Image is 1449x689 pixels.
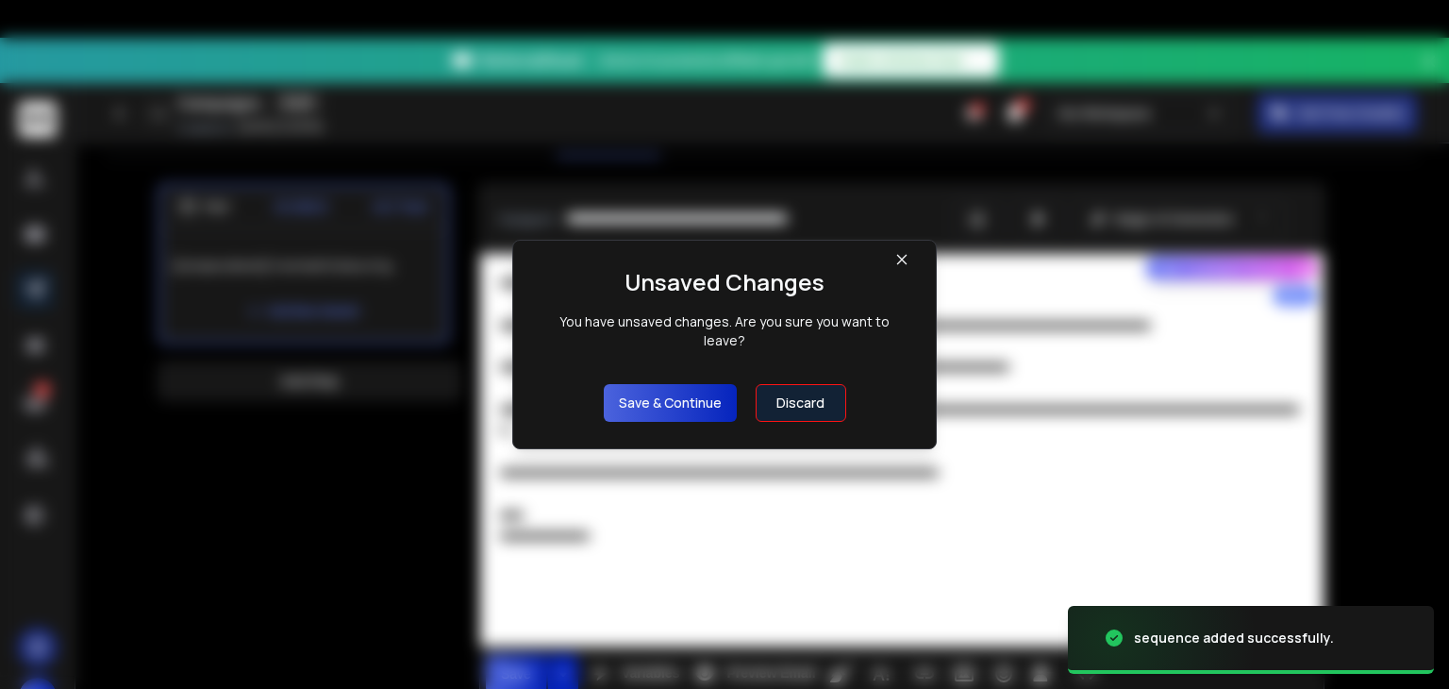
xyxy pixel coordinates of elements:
[756,384,846,422] button: Discard
[1134,629,1334,647] div: sequence added successfully.
[540,312,909,350] div: You have unsaved changes. Are you sure you want to leave?
[604,384,737,422] button: Save & Continue
[625,267,824,297] h1: Unsaved Changes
